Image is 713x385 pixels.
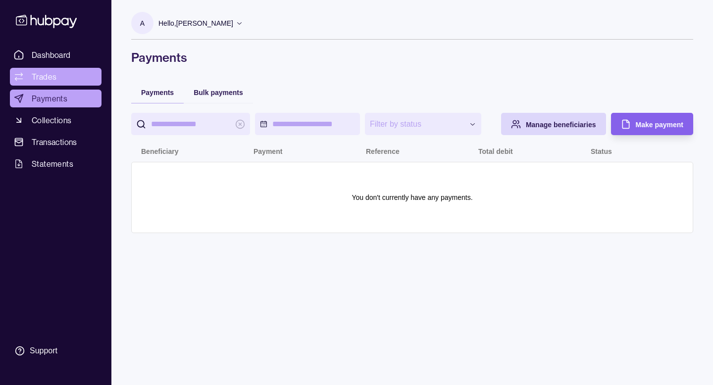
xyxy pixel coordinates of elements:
p: Hello, [PERSON_NAME] [158,18,233,29]
a: Payments [10,90,102,107]
p: Reference [366,147,400,155]
p: Beneficiary [141,147,178,155]
a: Trades [10,68,102,86]
input: search [151,113,230,135]
a: Dashboard [10,46,102,64]
p: Total debit [478,147,513,155]
span: Payments [141,89,174,96]
a: Transactions [10,133,102,151]
span: Manage beneficiaries [526,121,596,129]
span: Statements [32,158,73,170]
button: Make payment [611,113,693,135]
h1: Payments [131,49,693,65]
a: Support [10,340,102,361]
p: Payment [254,147,282,155]
span: Collections [32,114,71,126]
p: Status [591,147,612,155]
a: Collections [10,111,102,129]
p: A [140,18,145,29]
span: Payments [32,93,67,104]
a: Statements [10,155,102,173]
span: Dashboard [32,49,71,61]
span: Trades [32,71,56,83]
div: Support [30,345,57,356]
button: Manage beneficiaries [501,113,606,135]
span: Transactions [32,136,77,148]
span: Bulk payments [194,89,243,96]
span: Make payment [636,121,683,129]
p: You don't currently have any payments. [352,192,472,203]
